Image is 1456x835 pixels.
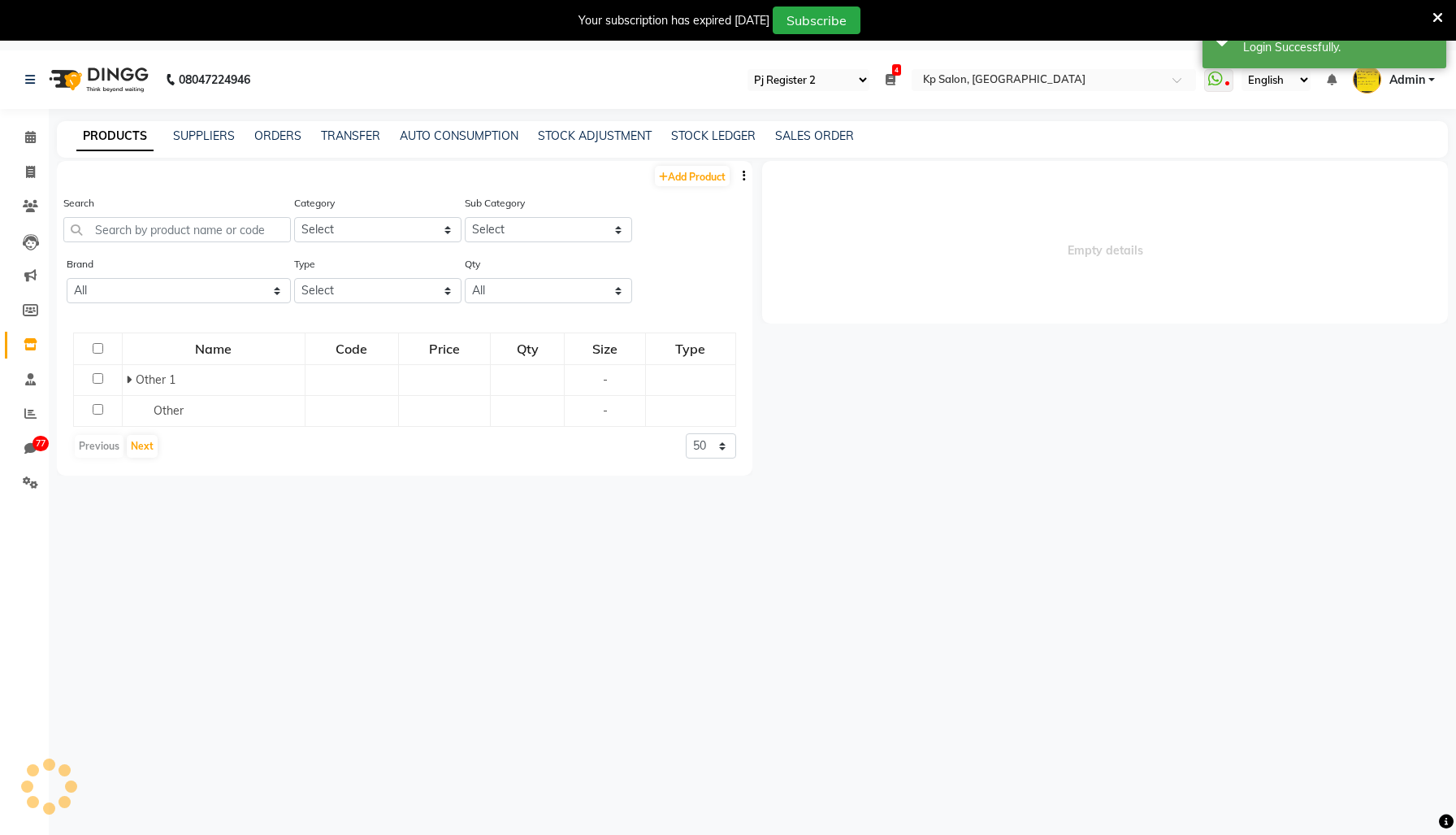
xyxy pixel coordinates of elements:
[603,372,608,387] span: -
[603,403,608,418] span: -
[1243,39,1434,56] div: Login Successfully.
[565,334,643,363] div: Size
[127,435,158,458] button: Next
[655,166,730,186] a: Add Product
[294,257,315,272] label: Type
[294,196,335,211] label: Category
[126,372,136,387] span: Expand Row
[400,128,518,143] a: AUTO CONSUMPTION
[892,64,901,76] span: 4
[492,334,563,363] div: Qty
[578,12,769,29] div: Your subscription has expired [DATE]
[32,436,49,452] span: 77
[762,161,1448,324] span: Empty details
[465,196,525,211] label: Sub Category
[400,334,489,363] div: Price
[1389,72,1425,89] span: Admin
[5,436,44,463] a: 77
[41,57,153,102] img: logo
[1353,65,1381,94] img: Admin
[538,128,652,143] a: STOCK ADJUSTMENT
[254,128,301,143] a: ORDERS
[306,334,397,363] div: Code
[63,196,94,211] label: Search
[136,372,175,387] span: Other 1
[886,72,895,87] a: 4
[179,57,250,102] b: 08047224946
[647,334,734,363] div: Type
[465,257,480,272] label: Qty
[63,217,291,242] input: Search by product name or code
[321,128,380,143] a: TRANSFER
[773,7,860,34] button: Subscribe
[775,128,854,143] a: SALES ORDER
[67,257,93,272] label: Brand
[671,128,756,143] a: STOCK LEDGER
[123,334,304,363] div: Name
[154,403,184,418] span: Other
[173,128,235,143] a: SUPPLIERS
[76,122,154,151] a: PRODUCTS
